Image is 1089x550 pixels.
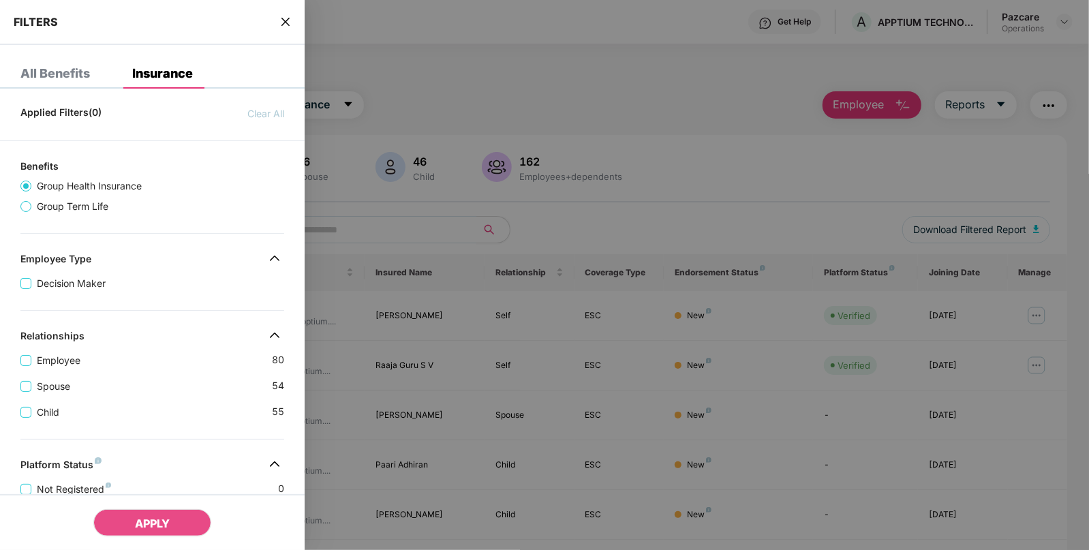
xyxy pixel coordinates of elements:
img: svg+xml;base64,PHN2ZyB4bWxucz0iaHR0cDovL3d3dy53My5vcmcvMjAwMC9zdmciIHdpZHRoPSI4IiBoZWlnaHQ9IjgiIH... [95,457,102,464]
span: Group Term Life [31,199,114,214]
img: svg+xml;base64,PHN2ZyB4bWxucz0iaHR0cDovL3d3dy53My5vcmcvMjAwMC9zdmciIHdpZHRoPSIzMiIgaGVpZ2h0PSIzMi... [264,453,286,475]
div: All Benefits [20,67,90,80]
span: APPLY [135,517,170,530]
div: Relationships [20,330,85,346]
span: 55 [272,404,284,420]
span: 54 [272,378,284,394]
img: svg+xml;base64,PHN2ZyB4bWxucz0iaHR0cDovL3d3dy53My5vcmcvMjAwMC9zdmciIHdpZHRoPSIzMiIgaGVpZ2h0PSIzMi... [264,247,286,269]
img: svg+xml;base64,PHN2ZyB4bWxucz0iaHR0cDovL3d3dy53My5vcmcvMjAwMC9zdmciIHdpZHRoPSI4IiBoZWlnaHQ9IjgiIH... [106,483,111,488]
div: Insurance [132,67,193,80]
img: svg+xml;base64,PHN2ZyB4bWxucz0iaHR0cDovL3d3dy53My5vcmcvMjAwMC9zdmciIHdpZHRoPSIzMiIgaGVpZ2h0PSIzMi... [264,324,286,346]
span: Group Health Insurance [31,179,147,194]
div: Employee Type [20,253,91,269]
span: 80 [272,352,284,368]
button: APPLY [93,509,211,536]
span: close [280,15,291,29]
span: Not Registered [31,482,117,497]
span: Decision Maker [31,276,111,291]
span: FILTERS [14,15,58,29]
div: Platform Status [20,459,102,475]
span: Applied Filters(0) [20,106,102,121]
span: Spouse [31,379,76,394]
span: Clear All [247,106,284,121]
span: Employee [31,353,86,368]
span: 0 [278,481,284,497]
span: Child [31,405,65,420]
